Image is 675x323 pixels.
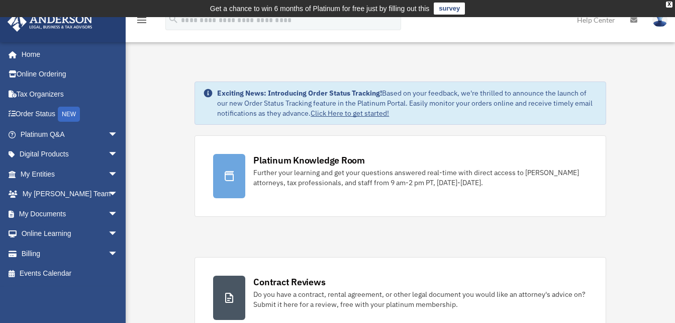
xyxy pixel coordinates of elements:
[217,88,597,118] div: Based on your feedback, we're thrilled to announce the launch of our new Order Status Tracking fe...
[253,289,587,309] div: Do you have a contract, rental agreement, or other legal document you would like an attorney's ad...
[108,224,128,245] span: arrow_drop_down
[7,184,133,204] a: My [PERSON_NAME] Teamarrow_drop_down
[168,14,179,25] i: search
[253,154,365,167] div: Platinum Knowledge Room
[108,204,128,224] span: arrow_drop_down
[7,84,133,104] a: Tax Organizers
[666,2,672,8] div: close
[7,164,133,184] a: My Entitiesarrow_drop_down
[7,224,133,244] a: Online Learningarrow_drop_down
[108,164,128,185] span: arrow_drop_down
[108,244,128,264] span: arrow_drop_down
[58,107,80,122] div: NEW
[434,3,465,15] a: survey
[7,64,133,85] a: Online Ordering
[7,204,133,224] a: My Documentsarrow_drop_down
[253,168,587,188] div: Further your learning and get your questions answered real-time with direct access to [PERSON_NAM...
[253,276,325,288] div: Contract Reviews
[7,44,128,64] a: Home
[210,3,430,15] div: Get a chance to win 6 months of Platinum for free just by filling out this
[652,13,667,27] img: User Pic
[108,124,128,145] span: arrow_drop_down
[311,109,389,118] a: Click Here to get started!
[108,184,128,205] span: arrow_drop_down
[136,18,148,26] a: menu
[217,89,382,98] strong: Exciting News: Introducing Order Status Tracking!
[7,124,133,144] a: Platinum Q&Aarrow_drop_down
[136,14,148,26] i: menu
[108,144,128,165] span: arrow_drop_down
[5,12,95,32] img: Anderson Advisors Platinum Portal
[7,104,133,125] a: Order StatusNEW
[7,144,133,165] a: Digital Productsarrow_drop_down
[195,135,606,217] a: Platinum Knowledge Room Further your learning and get your questions answered real-time with dire...
[7,264,133,284] a: Events Calendar
[7,244,133,264] a: Billingarrow_drop_down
